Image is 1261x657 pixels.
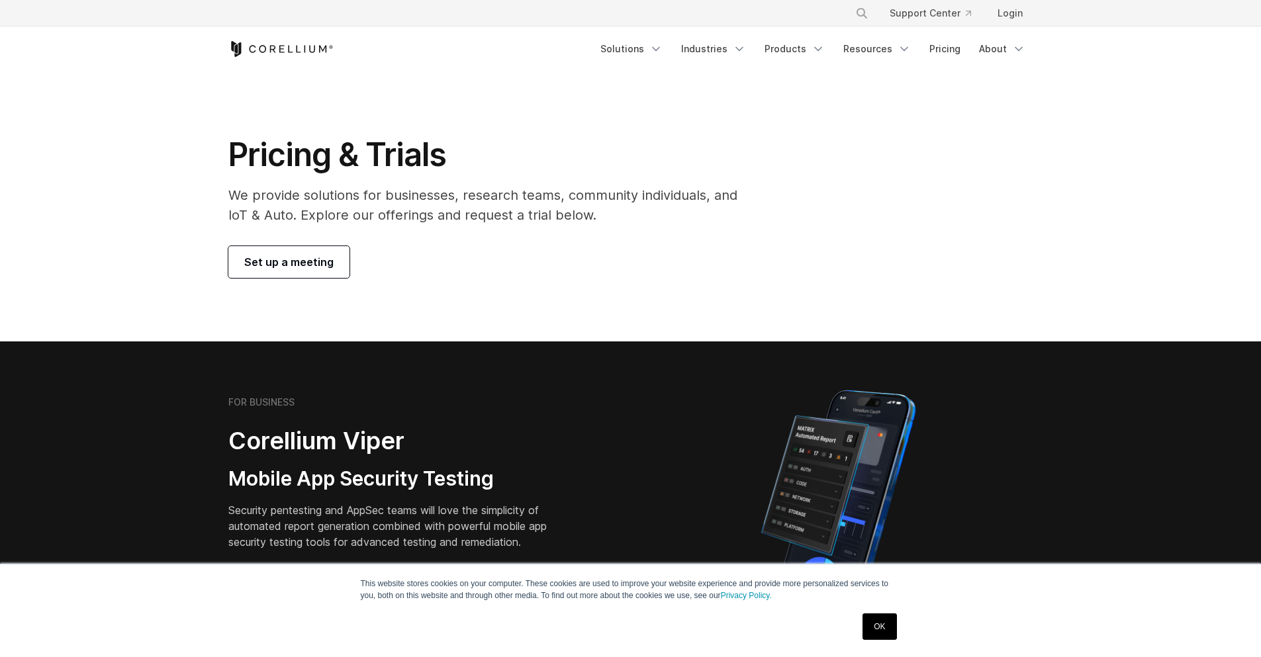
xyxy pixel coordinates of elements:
a: Corellium Home [228,41,334,57]
a: OK [863,613,896,640]
h6: FOR BUSINESS [228,396,295,408]
div: Navigation Menu [839,1,1033,25]
h1: Pricing & Trials [228,135,756,175]
h3: Mobile App Security Testing [228,466,567,492]
a: Resources [835,37,919,61]
a: Support Center [879,1,982,25]
a: Industries [673,37,754,61]
p: Security pentesting and AppSec teams will love the simplicity of automated report generation comb... [228,502,567,550]
img: Corellium MATRIX automated report on iPhone showing app vulnerability test results across securit... [739,384,938,615]
a: Login [987,1,1033,25]
button: Search [850,1,874,25]
a: Pricing [921,37,968,61]
a: About [971,37,1033,61]
a: Solutions [592,37,671,61]
p: This website stores cookies on your computer. These cookies are used to improve your website expe... [361,578,901,601]
a: Products [757,37,833,61]
a: Set up a meeting [228,246,350,278]
div: Navigation Menu [592,37,1033,61]
p: We provide solutions for businesses, research teams, community individuals, and IoT & Auto. Explo... [228,185,756,225]
span: Set up a meeting [244,254,334,270]
h2: Corellium Viper [228,426,567,456]
a: Privacy Policy. [721,591,772,600]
